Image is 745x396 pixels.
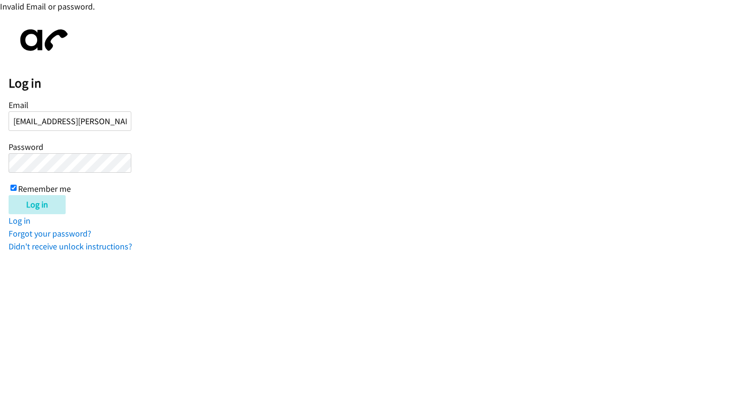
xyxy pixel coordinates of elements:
[18,183,71,194] label: Remember me
[9,228,91,239] a: Forgot your password?
[9,99,29,110] label: Email
[9,241,132,252] a: Didn't receive unlock instructions?
[9,21,75,59] img: aphone-8a226864a2ddd6a5e75d1ebefc011f4aa8f32683c2d82f3fb0802fe031f96514.svg
[9,195,66,214] input: Log in
[9,215,30,226] a: Log in
[9,141,43,152] label: Password
[9,75,745,91] h2: Log in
